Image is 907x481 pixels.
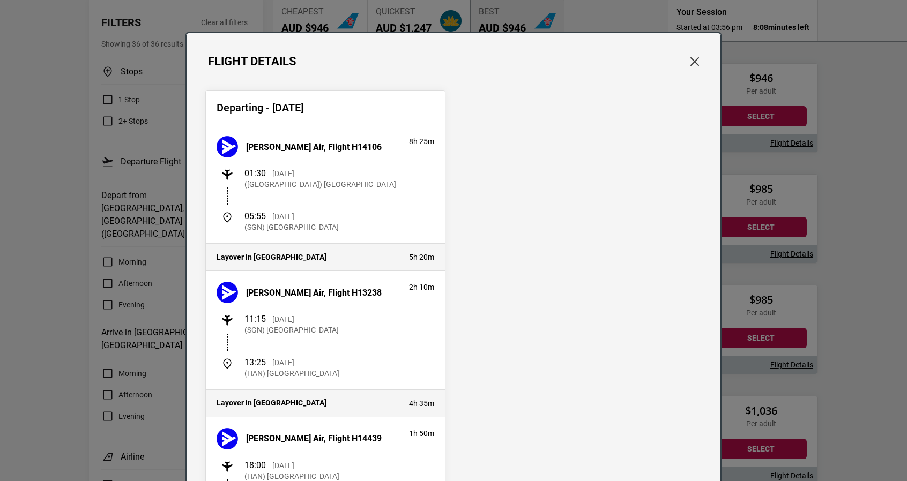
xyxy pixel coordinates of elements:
span: 18:00 [244,460,266,470]
p: 1h 50m [409,428,434,439]
p: (HAN) [GEOGRAPHIC_DATA] [244,368,339,379]
p: 5h 20m [409,252,434,262]
h4: Layover in [GEOGRAPHIC_DATA] [217,253,398,262]
span: 05:55 [244,211,266,221]
h3: [PERSON_NAME] Air, Flight H14439 [246,433,382,444]
button: Close [688,55,702,69]
p: [DATE] [272,314,294,325]
img: Hahn Air [217,428,238,449]
h3: [PERSON_NAME] Air, Flight H14106 [246,142,382,152]
p: [DATE] [272,357,294,368]
span: 13:25 [244,357,266,367]
img: Hahn Air [217,136,238,157]
h4: Layover in [GEOGRAPHIC_DATA] [217,399,398,408]
p: (SGN) [GEOGRAPHIC_DATA] [244,325,339,335]
p: ([GEOGRAPHIC_DATA]) [GEOGRAPHIC_DATA] [244,179,396,190]
p: [DATE] [272,211,294,222]
p: 8h 25m [409,136,434,147]
h1: Flight Details [208,55,296,69]
p: [DATE] [272,168,294,179]
p: 2h 10m [409,282,434,292]
p: [DATE] [272,460,294,471]
img: Hahn Air [217,282,238,303]
h3: [PERSON_NAME] Air, Flight H13238 [246,288,382,298]
h2: Departing - [DATE] [217,101,434,114]
p: (SGN) [GEOGRAPHIC_DATA] [244,222,339,232]
span: 01:30 [244,168,266,178]
span: 11:15 [244,314,266,324]
p: 4h 35m [409,398,434,409]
